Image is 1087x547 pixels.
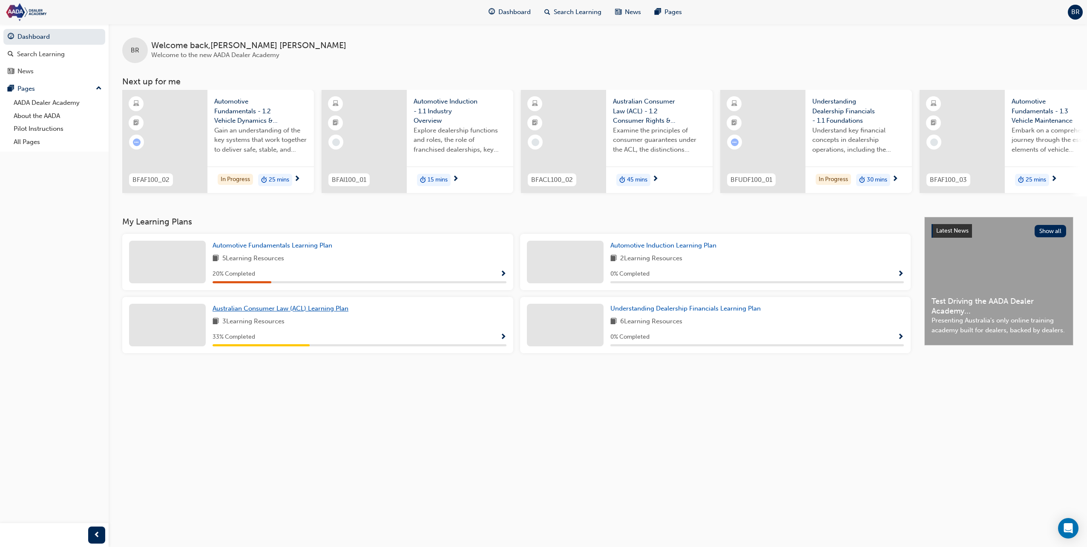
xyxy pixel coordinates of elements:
span: learningResourceType_ELEARNING-icon [931,98,937,109]
button: Show Progress [897,269,904,279]
span: 3 Learning Resources [222,317,285,327]
span: guage-icon [489,7,495,17]
button: Show Progress [897,332,904,343]
span: learningRecordVerb_NONE-icon [332,138,340,146]
span: next-icon [452,176,459,183]
button: Show Progress [500,332,506,343]
span: learningRecordVerb_ATTEMPT-icon [133,138,141,146]
a: BFAI100_01Automotive Induction - 1.1 Industry OverviewExplore dealership functions and roles, the... [322,90,513,193]
span: Show Progress [500,334,506,341]
span: 33 % Completed [213,332,255,342]
button: Pages [3,81,105,97]
img: Trak [4,3,102,22]
span: Show Progress [897,271,904,278]
span: search-icon [544,7,550,17]
span: 0 % Completed [610,332,650,342]
button: BR [1068,5,1083,20]
span: Automotive Induction - 1.1 Industry Overview [414,97,506,126]
span: learningResourceType_ELEARNING-icon [731,98,737,109]
a: pages-iconPages [648,3,689,21]
a: Latest NewsShow all [932,224,1066,238]
span: next-icon [892,176,898,183]
span: prev-icon [94,530,100,541]
a: AADA Dealer Academy [10,96,105,109]
a: search-iconSearch Learning [538,3,608,21]
a: Pilot Instructions [10,122,105,135]
span: duration-icon [420,175,426,186]
span: learningResourceType_ELEARNING-icon [532,98,538,109]
a: News [3,63,105,79]
span: Pages [664,7,682,17]
span: book-icon [213,317,219,327]
span: Australian Consumer Law (ACL) - 1.2 Consumer Rights & Risk Management [613,97,706,126]
span: Welcome back , [PERSON_NAME] [PERSON_NAME] [151,41,346,51]
div: Open Intercom Messenger [1058,518,1078,538]
span: 2 Learning Resources [620,253,682,264]
span: 25 mins [1026,175,1046,185]
span: duration-icon [619,175,625,186]
span: Examine the principles of consumer guarantees under the ACL, the distinctions between express war... [613,126,706,155]
span: Show Progress [500,271,506,278]
a: Automotive Induction Learning Plan [610,241,720,250]
span: Automotive Fundamentals - 1.2 Vehicle Dynamics & Control Systems [214,97,307,126]
button: Show Progress [500,269,506,279]
span: booktick-icon [532,118,538,129]
a: BFACL100_02Australian Consumer Law (ACL) - 1.2 Consumer Rights & Risk ManagementExamine the princ... [521,90,713,193]
span: learningRecordVerb_NONE-icon [930,138,938,146]
button: Show all [1035,225,1067,237]
div: In Progress [816,174,851,185]
span: book-icon [610,317,617,327]
span: 15 mins [428,175,448,185]
span: 20 % Completed [213,269,255,279]
a: All Pages [10,135,105,149]
a: Dashboard [3,29,105,45]
span: News [625,7,641,17]
div: Pages [17,84,35,94]
a: Australian Consumer Law (ACL) Learning Plan [213,304,352,314]
span: BFAI100_01 [332,175,366,185]
span: Australian Consumer Law (ACL) Learning Plan [213,305,348,312]
span: learningResourceType_ELEARNING-icon [333,98,339,109]
span: Welcome to the new AADA Dealer Academy [151,51,279,59]
span: duration-icon [859,175,865,186]
span: Understanding Dealership Financials Learning Plan [610,305,761,312]
span: Automotive Induction Learning Plan [610,242,716,249]
span: booktick-icon [333,118,339,129]
a: Search Learning [3,46,105,62]
a: Automotive Fundamentals Learning Plan [213,241,336,250]
div: In Progress [218,174,253,185]
span: news-icon [8,68,14,75]
span: 0 % Completed [610,269,650,279]
a: BFAF100_02Automotive Fundamentals - 1.2 Vehicle Dynamics & Control SystemsGain an understanding o... [122,90,314,193]
span: Gain an understanding of the key systems that work together to deliver safe, stable, and responsi... [214,126,307,155]
span: next-icon [294,176,300,183]
span: Automotive Fundamentals Learning Plan [213,242,332,249]
span: BR [131,46,139,55]
span: BFACL100_02 [531,175,573,185]
span: 6 Learning Resources [620,317,682,327]
span: Dashboard [498,7,531,17]
span: Understanding Dealership Financials - 1.1 Foundations [812,97,905,126]
span: BR [1071,7,1080,17]
span: Presenting Australia's only online training academy built for dealers, backed by dealers. [932,316,1066,335]
span: 30 mins [867,175,887,185]
span: learningRecordVerb_NONE-icon [532,138,539,146]
span: duration-icon [1018,175,1024,186]
span: Search Learning [554,7,601,17]
div: News [17,66,34,76]
a: Understanding Dealership Financials Learning Plan [610,304,764,314]
h3: My Learning Plans [122,217,911,227]
span: Test Driving the AADA Dealer Academy... [932,297,1066,316]
a: Latest NewsShow allTest Driving the AADA Dealer Academy...Presenting Australia's only online trai... [924,217,1073,345]
span: pages-icon [8,85,14,93]
a: BFUDF100_01Understanding Dealership Financials - 1.1 FoundationsUnderstand key financial concepts... [720,90,912,193]
span: BFAF100_02 [132,175,170,185]
span: 5 Learning Resources [222,253,284,264]
span: learningRecordVerb_ATTEMPT-icon [731,138,739,146]
span: news-icon [615,7,621,17]
span: booktick-icon [931,118,937,129]
span: up-icon [96,83,102,94]
div: Search Learning [17,49,65,59]
span: Explore dealership functions and roles, the role of franchised dealerships, key industry players,... [414,126,506,155]
span: guage-icon [8,33,14,41]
